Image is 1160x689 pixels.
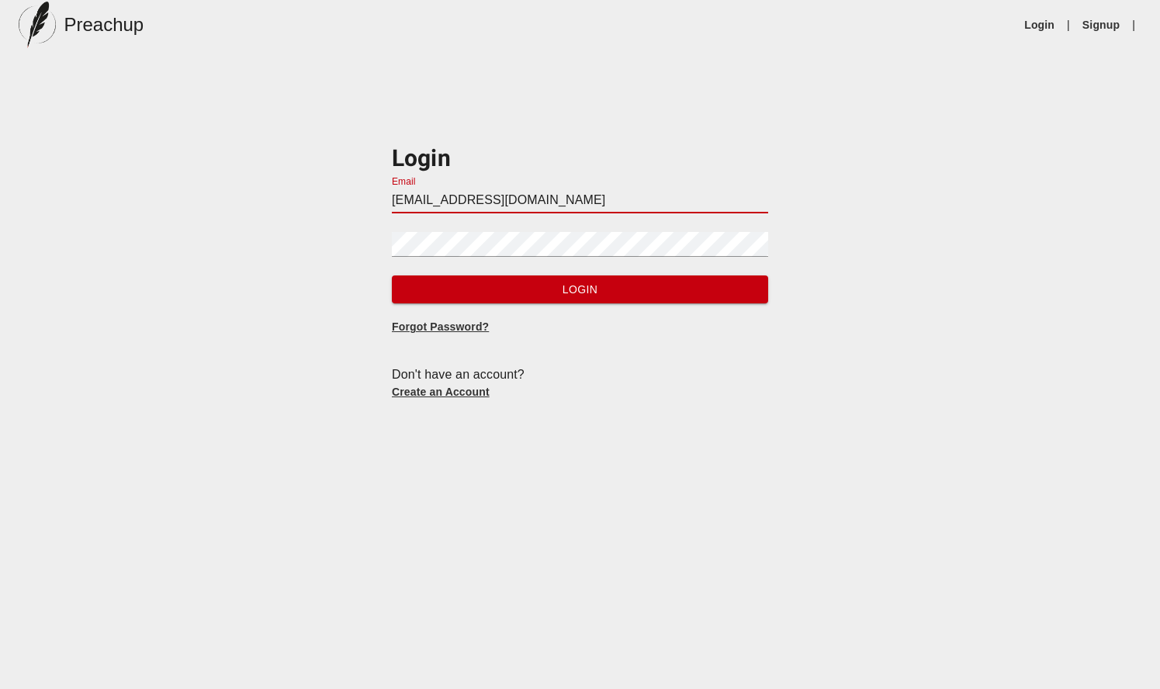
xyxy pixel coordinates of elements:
h5: Preachup [64,12,144,37]
a: Login [1024,17,1054,33]
a: Signup [1082,17,1120,33]
img: preachup-logo.png [19,2,56,48]
label: Email [392,177,416,186]
button: Login [392,275,768,304]
h3: Login [392,143,768,176]
iframe: Drift Widget Chat Controller [1082,611,1141,670]
li: | [1126,17,1141,33]
li: | [1061,17,1076,33]
span: Login [404,280,756,299]
a: Forgot Password? [392,320,489,333]
div: Don't have an account? [392,365,768,384]
a: Create an Account [392,386,490,398]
